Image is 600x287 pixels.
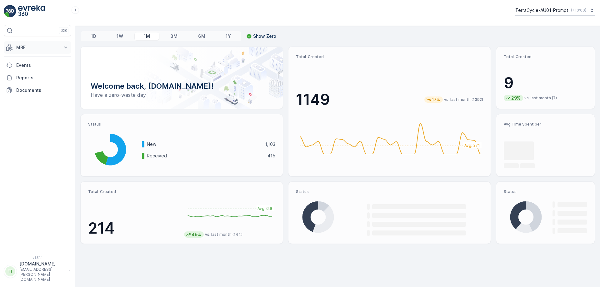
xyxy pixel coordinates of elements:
[4,261,71,282] button: TT[DOMAIN_NAME][EMAIL_ADDRESS][PERSON_NAME][DOMAIN_NAME]
[19,261,66,267] p: [DOMAIN_NAME]
[191,231,202,238] p: 49%
[571,8,586,13] p: ( +10:00 )
[267,153,275,159] p: 415
[524,96,557,101] p: vs. last month (7)
[515,7,568,13] p: TerraCycle-AU01-Prompt
[16,44,59,51] p: MRF
[16,62,69,68] p: Events
[4,84,71,96] a: Documents
[91,91,273,99] p: Have a zero-waste day
[117,33,123,39] p: 1W
[18,5,45,17] img: logo_light-DOdMpM7g.png
[296,189,483,194] p: Status
[504,74,587,92] p: 9
[147,141,261,147] p: New
[4,72,71,84] a: Reports
[16,87,69,93] p: Documents
[296,90,330,109] p: 1149
[88,122,275,127] p: Status
[16,75,69,81] p: Reports
[144,33,150,39] p: 1M
[91,33,96,39] p: 1D
[147,153,263,159] p: Received
[511,95,521,101] p: 29%
[61,28,67,33] p: ⌘B
[4,256,71,260] span: v 1.51.1
[504,54,587,59] p: Total Created
[265,141,275,147] p: 1,103
[253,33,276,39] p: Show Zero
[444,97,483,102] p: vs. last month (1392)
[226,33,231,39] p: 1Y
[296,54,483,59] p: Total Created
[4,41,71,54] button: MRF
[5,266,15,276] div: TT
[205,232,242,237] p: vs. last month (144)
[88,189,179,194] p: Total Created
[515,5,595,16] button: TerraCycle-AU01-Prompt(+10:00)
[88,219,179,238] p: 214
[4,59,71,72] a: Events
[504,189,587,194] p: Status
[4,5,16,17] img: logo
[170,33,177,39] p: 3M
[91,81,273,91] p: Welcome back, [DOMAIN_NAME]!
[504,122,587,127] p: Avg Time Spent per
[198,33,205,39] p: 6M
[19,267,66,282] p: [EMAIL_ADDRESS][PERSON_NAME][DOMAIN_NAME]
[431,96,441,103] p: 17%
